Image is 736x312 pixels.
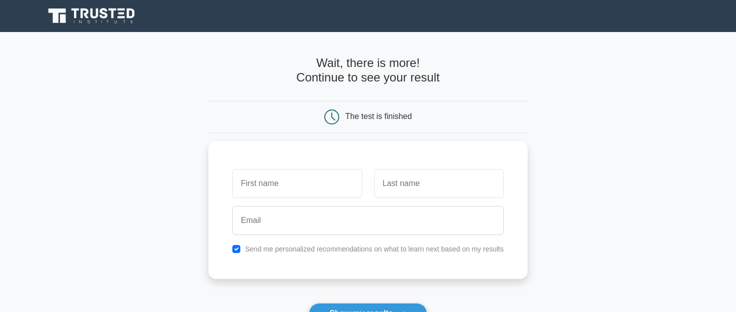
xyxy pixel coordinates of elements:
[374,169,504,198] input: Last name
[232,169,362,198] input: First name
[208,56,528,85] h4: Wait, there is more! Continue to see your result
[232,206,504,235] input: Email
[345,112,412,120] div: The test is finished
[245,245,504,253] label: Send me personalized recommendations on what to learn next based on my results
